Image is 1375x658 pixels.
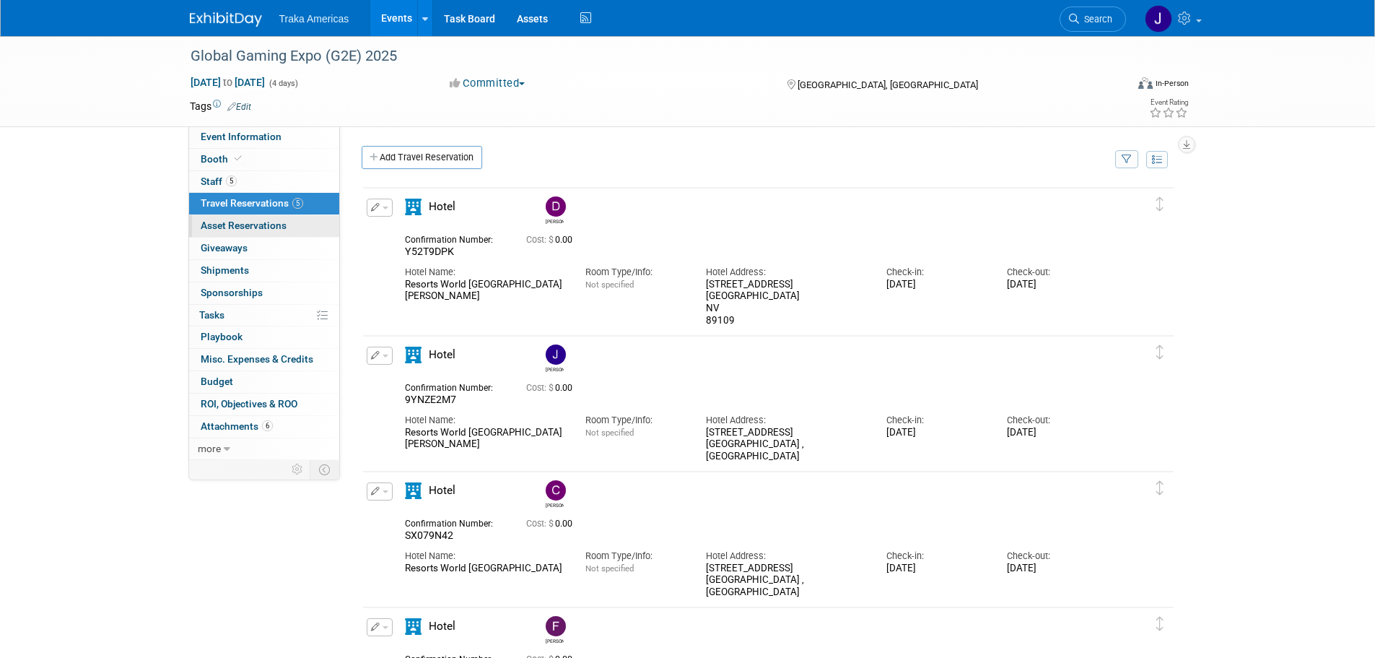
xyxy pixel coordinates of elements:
a: Giveaways [189,238,339,259]
div: Resorts World [GEOGRAPHIC_DATA] [PERSON_NAME] [405,427,564,451]
span: to [221,77,235,88]
span: SX079N42 [405,529,453,541]
span: Search [1079,14,1112,25]
div: Check-in: [886,414,985,427]
img: Frank Rojas [546,616,566,636]
a: Edit [227,102,251,112]
i: Hotel [405,199,422,215]
div: Check-out: [1007,266,1106,279]
div: In-Person [1155,78,1189,89]
span: [GEOGRAPHIC_DATA], [GEOGRAPHIC_DATA] [798,79,978,90]
span: Travel Reservations [201,197,303,209]
span: Hotel [429,200,455,213]
div: [STREET_ADDRESS] [GEOGRAPHIC_DATA] , [GEOGRAPHIC_DATA] [706,427,865,463]
i: Click and drag to move item [1156,345,1164,360]
span: Hotel [429,484,455,497]
i: Hotel [405,482,422,499]
span: Shipments [201,264,249,276]
div: [DATE] [1007,427,1106,439]
a: Sponsorships [189,282,339,304]
img: Jamie Saenz [1145,5,1172,33]
a: Travel Reservations5 [189,193,339,215]
span: Cost: $ [526,519,555,529]
div: [STREET_ADDRESS] [GEOGRAPHIC_DATA] NV 89109 [706,279,865,327]
div: Dominic Perry [542,196,567,225]
div: Check-in: [886,550,985,563]
span: Attachments [201,420,273,432]
a: more [189,438,339,460]
div: Hotel Name: [405,266,564,279]
div: Event Rating [1149,99,1188,106]
span: Booth [201,153,245,165]
div: [DATE] [886,427,985,439]
div: Frank Rojas [542,616,567,644]
span: 0.00 [526,383,578,393]
img: Chris Obarski [546,480,566,501]
span: Budget [201,376,233,387]
span: 9YNZE2M7 [405,394,456,405]
span: Hotel [429,348,455,361]
img: Dominic Perry [546,196,566,217]
a: Search [1060,7,1126,32]
div: Hotel Address: [706,266,865,279]
div: Hotel Name: [405,414,564,427]
td: Tags [190,99,251,113]
a: Event Information [189,126,339,148]
div: Global Gaming Expo (G2E) 2025 [185,43,1104,69]
span: 0.00 [526,235,578,245]
div: Dominic Perry [546,217,564,225]
span: 5 [292,198,303,209]
span: Asset Reservations [201,220,287,231]
i: Click and drag to move item [1156,481,1164,495]
a: Staff5 [189,171,339,193]
div: [DATE] [886,279,985,291]
a: Attachments6 [189,416,339,438]
span: [DATE] [DATE] [190,76,266,89]
div: Confirmation Number: [405,378,505,394]
span: 0.00 [526,519,578,529]
span: Not specified [585,428,634,438]
div: Room Type/Info: [585,414,684,427]
span: Traka Americas [279,13,349,25]
img: Jamie Saenz [546,345,566,365]
div: Resorts World [GEOGRAPHIC_DATA] [405,563,564,575]
span: Not specified [585,563,634,573]
a: ROI, Objectives & ROO [189,394,339,415]
div: [DATE] [1007,563,1106,575]
div: Hotel Address: [706,414,865,427]
span: Misc. Expenses & Credits [201,353,313,365]
td: Toggle Event Tabs [310,460,339,479]
div: Room Type/Info: [585,266,684,279]
div: Hotel Name: [405,550,564,563]
span: Cost: $ [526,235,555,245]
div: Hotel Address: [706,550,865,563]
td: Personalize Event Tab Strip [285,460,310,479]
i: Hotel [405,347,422,363]
span: 5 [226,176,237,186]
span: Playbook [201,331,243,342]
div: Check-out: [1007,414,1106,427]
span: Tasks [199,309,224,321]
div: Chris Obarski [546,501,564,508]
span: 6 [262,420,273,431]
a: Booth [189,149,339,170]
span: Sponsorships [201,287,263,298]
i: Hotel [405,618,422,635]
span: more [198,443,221,454]
a: Tasks [189,305,339,326]
div: Chris Obarski [542,480,567,508]
i: Click and drag to move item [1156,617,1164,631]
span: (4 days) [268,79,298,88]
span: Event Information [201,131,281,142]
span: Giveaways [201,242,248,254]
img: Format-Inperson.png [1138,77,1153,89]
a: Playbook [189,326,339,348]
i: Click and drag to move item [1156,197,1164,212]
a: Shipments [189,260,339,282]
div: Frank Rojas [546,636,564,644]
div: Confirmation Number: [405,230,505,246]
div: Jamie Saenz [546,365,564,373]
i: Booth reservation complete [235,155,242,163]
span: Cost: $ [526,383,555,393]
span: Y52T9DPK [405,246,454,257]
